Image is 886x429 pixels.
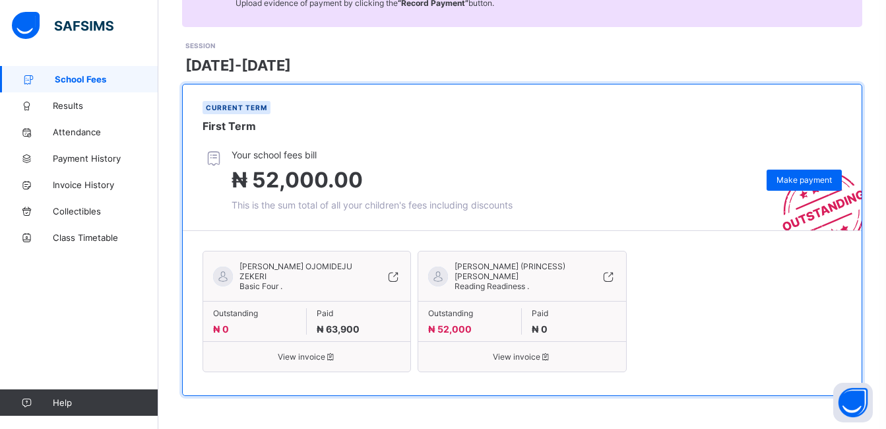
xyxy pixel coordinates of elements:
span: Reading Readiness . [455,281,529,291]
span: ₦ 63,900 [317,323,360,335]
img: safsims [12,12,113,40]
span: ₦ 52,000 [428,323,472,335]
span: Make payment [776,175,832,185]
span: View invoice [213,352,400,362]
span: School Fees [55,74,158,84]
span: Help [53,397,158,408]
span: SESSION [185,42,215,49]
span: ₦ 0 [532,323,548,335]
img: outstanding-stamp.3c148f88c3ebafa6da95868fa43343a1.svg [766,155,862,230]
span: Your school fees bill [232,149,513,160]
span: Current term [206,104,267,112]
span: Paid [532,308,616,318]
span: This is the sum total of all your children's fees including discounts [232,199,513,211]
span: ₦ 52,000.00 [232,167,363,193]
span: [DATE]-[DATE] [185,57,291,74]
span: Class Timetable [53,232,158,243]
span: First Term [203,119,256,133]
span: Outstanding [213,308,296,318]
span: [PERSON_NAME] (PRINCESS) [PERSON_NAME] [455,261,578,281]
span: Attendance [53,127,158,137]
button: Open asap [833,383,873,422]
span: ₦ 0 [213,323,229,335]
span: Invoice History [53,180,158,190]
span: View invoice [428,352,616,362]
span: Results [53,100,158,111]
span: Payment History [53,153,158,164]
span: Paid [317,308,400,318]
span: [PERSON_NAME] OJOMIDEJU ZEKERI [239,261,363,281]
span: Collectibles [53,206,158,216]
span: Basic Four . [239,281,282,291]
span: Outstanding [428,308,511,318]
